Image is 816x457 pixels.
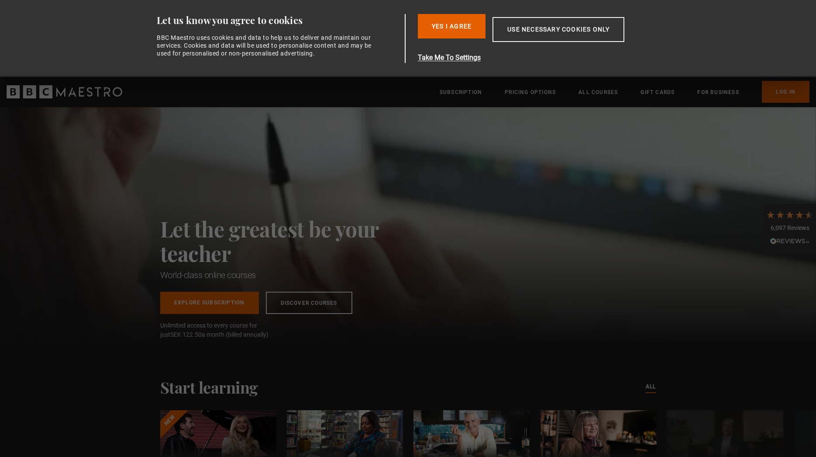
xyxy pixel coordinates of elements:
button: Use necessary cookies only [492,17,624,42]
a: Discover Courses [266,292,352,314]
h2: Let the greatest be your teacher [160,216,418,265]
span: Unlimited access to every course for just a month (billed annually) [160,321,278,339]
div: BBC Maestro uses cookies and data to help us to deliver and maintain our services. Cookies and da... [157,34,377,58]
div: Read All Reviews [766,237,814,247]
button: Yes I Agree [418,14,485,38]
div: 4.7 Stars [766,210,814,220]
img: REVIEWS.io [770,238,809,244]
a: Subscription [440,88,482,97]
a: All Courses [578,88,618,97]
div: 6,097 ReviewsRead All Reviews [764,203,816,254]
button: Take Me To Settings [418,52,666,63]
div: 6,097 Reviews [766,224,814,233]
span: SEK 122.50 [170,331,202,338]
a: Gift Cards [640,88,675,97]
div: Let us know you agree to cookies [157,14,401,27]
h1: World-class online courses [160,269,418,281]
a: All [646,382,656,392]
a: Log In [762,81,809,103]
a: For business [697,88,739,97]
nav: Primary [440,81,809,103]
a: Explore Subscription [160,292,259,314]
svg: BBC Maestro [7,85,122,98]
h2: Start learning [160,378,258,396]
a: Pricing Options [505,88,556,97]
